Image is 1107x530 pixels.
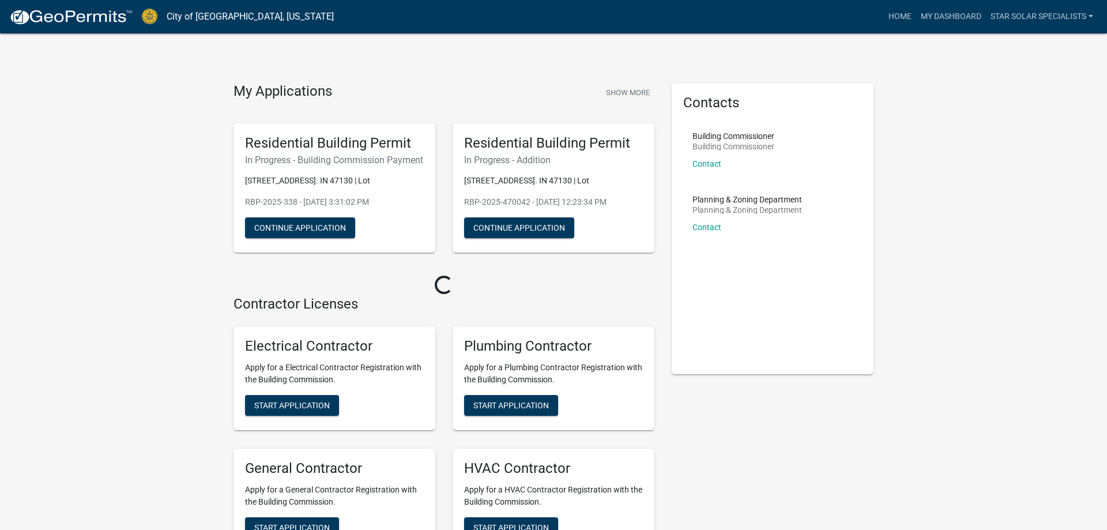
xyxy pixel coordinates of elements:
h5: Residential Building Permit [464,135,643,152]
p: Planning & Zoning Department [692,206,802,214]
p: [STREET_ADDRESS]. IN 47130 | Lot [464,175,643,187]
h4: Contractor Licenses [234,296,654,313]
h5: General Contractor [245,460,424,477]
a: Home [884,6,916,28]
h4: My Applications [234,83,332,100]
a: My Dashboard [916,6,986,28]
h6: In Progress - Building Commission Payment [245,155,424,166]
a: City of [GEOGRAPHIC_DATA], [US_STATE] [167,7,334,27]
a: Contact [692,159,721,168]
p: Building Commissioner [692,142,774,151]
p: Apply for a Electrical Contractor Registration with the Building Commission. [245,362,424,386]
h5: HVAC Contractor [464,460,643,477]
h5: Contacts [683,95,862,111]
button: Start Application [464,395,558,416]
p: Building Commissioner [692,132,774,140]
button: Start Application [245,395,339,416]
a: Contact [692,223,721,232]
p: Apply for a General Contractor Registration with the Building Commission. [245,484,424,508]
button: Continue Application [464,217,574,238]
span: Start Application [254,401,330,410]
p: [STREET_ADDRESS]. IN 47130 | Lot [245,175,424,187]
h5: Electrical Contractor [245,338,424,355]
button: Continue Application [245,217,355,238]
p: Apply for a Plumbing Contractor Registration with the Building Commission. [464,362,643,386]
span: Start Application [473,401,549,410]
p: Apply for a HVAC Contractor Registration with the Building Commission. [464,484,643,508]
p: Planning & Zoning Department [692,196,802,204]
h5: Residential Building Permit [245,135,424,152]
a: Star Solar Specialists [986,6,1098,28]
p: RBP-2025-470042 - [DATE] 12:23:34 PM [464,196,643,208]
p: RBP-2025-338 - [DATE] 3:31:02 PM [245,196,424,208]
img: City of Jeffersonville, Indiana [142,9,157,24]
h6: In Progress - Addition [464,155,643,166]
button: Show More [601,83,654,102]
h5: Plumbing Contractor [464,338,643,355]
